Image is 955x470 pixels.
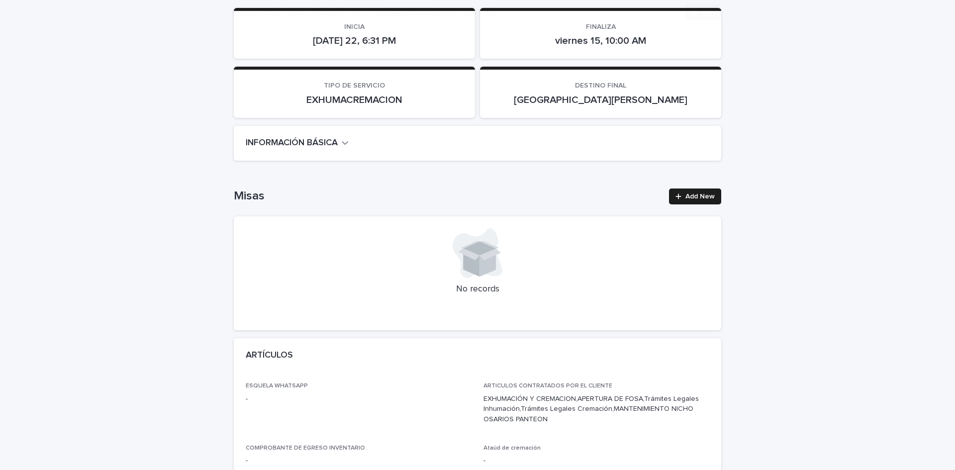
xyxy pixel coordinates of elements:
span: DESTINO FINAL [575,82,626,89]
span: Edit [702,8,715,15]
span: Ataúd de cremación [483,445,541,451]
p: - [483,456,709,466]
button: Edit [685,4,721,20]
p: [GEOGRAPHIC_DATA][PERSON_NAME] [492,94,709,106]
span: INICIA [344,23,365,30]
p: viernes 15, 10:00 AM [492,35,709,47]
span: Add New [685,193,715,200]
p: No records [246,284,709,295]
h2: 3616485 - [GEOGRAPHIC_DATA][PERSON_NAME] [234,5,496,19]
span: FINALIZA [586,23,616,30]
button: INFORMACIÓN BÁSICA [246,138,349,149]
h1: Misas [234,189,663,203]
p: EXHUMACREMACION [246,94,463,106]
p: - [246,456,472,466]
span: ESQUELA WHATSAPP [246,383,308,389]
p: EXHUMACIÓN Y CREMACION,APERTURA DE FOSA,Trámites Legales Inhumación,Trámites Legales Cremación,MA... [483,394,709,425]
span: TIPO DE SERVICIO [324,82,385,89]
a: Add New [669,188,721,204]
h2: INFORMACIÓN BÁSICA [246,138,338,149]
h2: ARTÍCULOS [246,350,293,361]
p: [DATE] 22, 6:31 PM [246,35,463,47]
p: - [246,394,472,404]
span: ARTICULOS CONTRATADOS POR EL CLIENTE [483,383,612,389]
span: COMPROBANTE DE EGRESO INVENTARIO [246,445,365,451]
